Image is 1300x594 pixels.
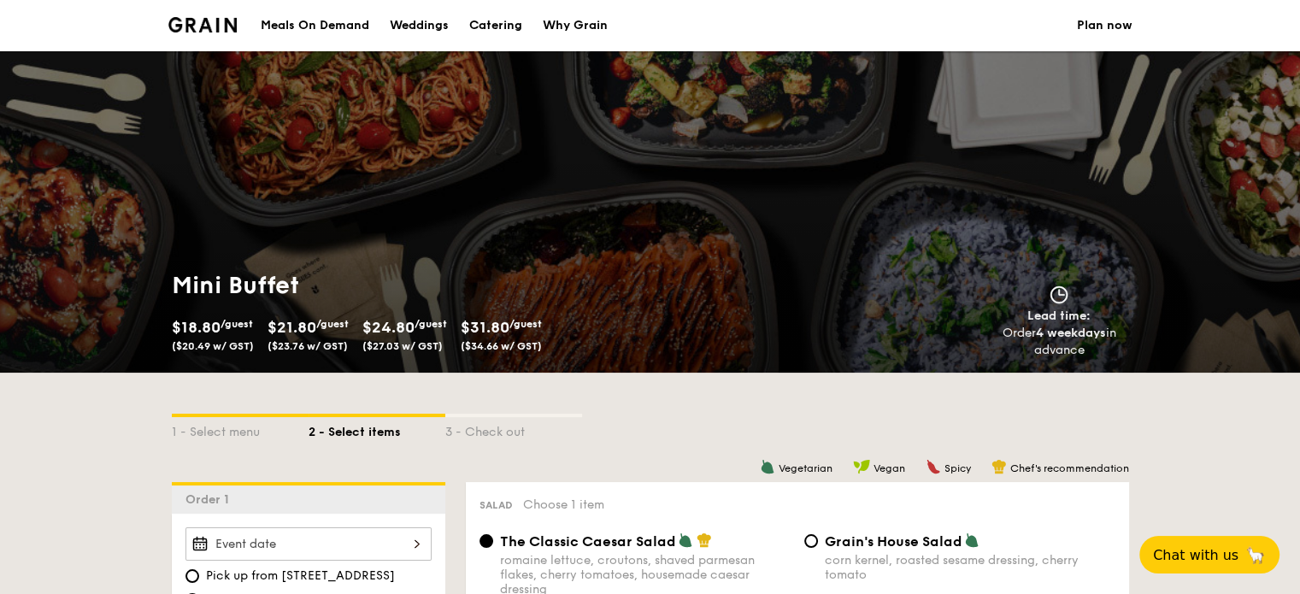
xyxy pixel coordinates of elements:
[697,532,712,548] img: icon-chef-hat.a58ddaea.svg
[1139,536,1279,573] button: Chat with us🦙
[509,318,542,330] span: /guest
[804,534,818,548] input: Grain's House Saladcorn kernel, roasted sesame dressing, cherry tomato
[221,318,253,330] span: /guest
[825,553,1115,582] div: corn kernel, roasted sesame dressing, cherry tomato
[172,318,221,337] span: $18.80
[479,499,513,511] span: Salad
[185,492,236,507] span: Order 1
[168,17,238,32] a: Logotype
[1245,545,1266,565] span: 🦙
[1046,285,1072,304] img: icon-clock.2db775ea.svg
[926,459,941,474] img: icon-spicy.37a8142b.svg
[415,318,447,330] span: /guest
[445,417,582,441] div: 3 - Check out
[523,497,604,512] span: Choose 1 item
[500,533,676,550] span: The Classic Caesar Salad
[185,569,199,583] input: Pick up from [STREET_ADDRESS]
[983,325,1136,359] div: Order in advance
[461,318,509,337] span: $31.80
[461,340,542,352] span: ($34.66 w/ GST)
[678,532,693,548] img: icon-vegetarian.fe4039eb.svg
[944,462,971,474] span: Spicy
[1010,462,1129,474] span: Chef's recommendation
[172,270,644,301] h1: Mini Buffet
[168,17,238,32] img: Grain
[874,462,905,474] span: Vegan
[268,340,348,352] span: ($23.76 w/ GST)
[991,459,1007,474] img: icon-chef-hat.a58ddaea.svg
[760,459,775,474] img: icon-vegetarian.fe4039eb.svg
[362,318,415,337] span: $24.80
[268,318,316,337] span: $21.80
[172,417,309,441] div: 1 - Select menu
[779,462,832,474] span: Vegetarian
[316,318,349,330] span: /guest
[1036,326,1106,340] strong: 4 weekdays
[362,340,443,352] span: ($27.03 w/ GST)
[479,534,493,548] input: The Classic Caesar Saladromaine lettuce, croutons, shaved parmesan flakes, cherry tomatoes, house...
[206,568,395,585] span: Pick up from [STREET_ADDRESS]
[1027,309,1091,323] span: Lead time:
[309,417,445,441] div: 2 - Select items
[964,532,979,548] img: icon-vegetarian.fe4039eb.svg
[853,459,870,474] img: icon-vegan.f8ff3823.svg
[172,340,254,352] span: ($20.49 w/ GST)
[1153,547,1238,563] span: Chat with us
[825,533,962,550] span: Grain's House Salad
[185,527,432,561] input: Event date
